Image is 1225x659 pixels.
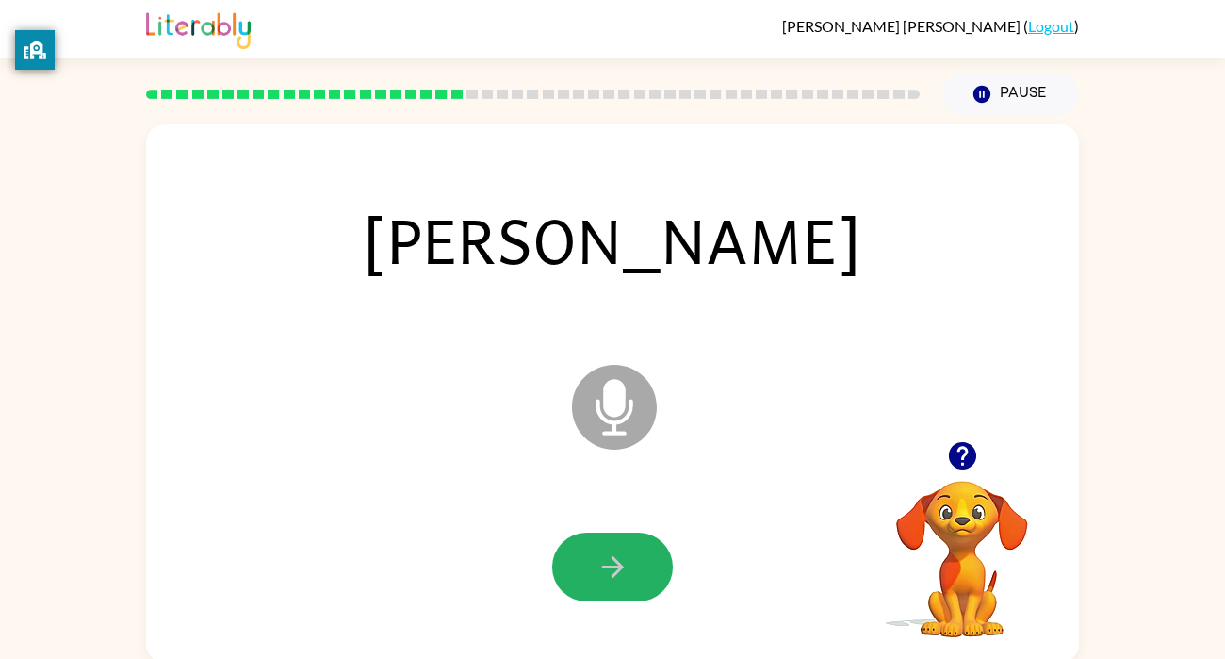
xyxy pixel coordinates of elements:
img: Literably [146,8,251,49]
a: Logout [1028,17,1074,35]
span: [PERSON_NAME] [PERSON_NAME] [782,17,1023,35]
button: Pause [942,73,1079,116]
button: privacy banner [15,30,55,70]
span: [PERSON_NAME] [335,190,890,288]
div: ( ) [782,17,1079,35]
video: Your browser must support playing .mp4 files to use Literably. Please try using another browser. [868,452,1056,640]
